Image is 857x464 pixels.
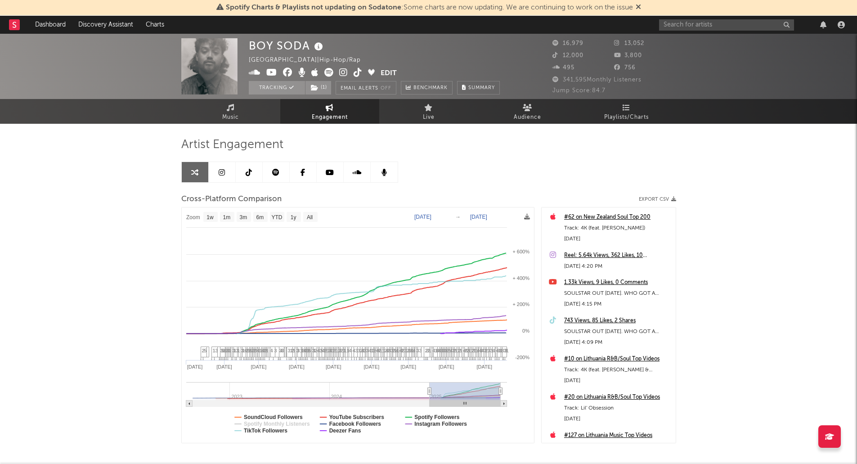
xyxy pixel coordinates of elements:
[577,99,676,124] a: Playlists/Charts
[270,348,273,353] span: 4
[614,41,644,46] span: 13,052
[305,81,332,95] span: ( 1 )
[186,214,200,221] text: Zoom
[425,348,428,353] span: 2
[450,348,453,353] span: 4
[439,348,441,353] span: 4
[564,234,671,244] div: [DATE]
[477,348,480,353] span: 4
[377,348,380,353] span: 4
[296,348,299,353] span: 3
[338,348,341,353] span: 2
[245,348,247,353] span: 6
[564,375,671,386] div: [DATE]
[222,112,239,123] span: Music
[417,348,419,353] span: 3
[564,212,671,223] a: #62 on New Zealand Soul Top 200
[355,348,358,353] span: 3
[470,214,487,220] text: [DATE]
[478,99,577,124] a: Audience
[564,315,671,326] a: 743 Views, 85 Likes, 2 Shares
[347,348,350,353] span: 1
[376,348,379,353] span: 4
[499,348,504,353] span: 13
[564,414,671,424] div: [DATE]
[423,112,435,123] span: Live
[496,348,499,353] span: 4
[317,348,320,353] span: 4
[659,19,794,31] input: Search for artists
[391,348,394,353] span: 3
[306,214,312,221] text: All
[220,348,223,353] span: 3
[239,214,247,221] text: 3m
[552,77,642,83] span: 341,595 Monthly Listeners
[381,68,397,79] button: Edit
[29,16,72,34] a: Dashboard
[241,348,244,353] span: 3
[564,403,671,414] div: Track: Lil' Obsession
[515,355,529,360] text: -200%
[512,275,529,281] text: + 400%
[457,348,460,353] span: 1
[233,348,235,353] span: 3
[401,81,453,95] a: Benchmark
[490,348,493,353] span: 3
[181,99,280,124] a: Music
[215,348,218,353] span: 3
[552,65,574,71] span: 495
[463,348,466,353] span: 4
[257,348,260,353] span: 4
[279,348,282,353] span: 3
[363,364,379,369] text: [DATE]
[512,249,529,254] text: + 600%
[206,214,214,221] text: 1w
[290,348,293,353] span: 1
[256,214,264,221] text: 6m
[564,354,671,365] a: #10 on Lithuania R&B/Soul Top Videos
[437,348,440,353] span: 4
[226,4,401,11] span: Spotify Charts & Playlists not updating on Sodatone
[312,112,348,123] span: Engagement
[336,81,396,95] button: Email AlertsOff
[382,348,385,353] span: 1
[300,348,303,353] span: 1
[564,299,671,310] div: [DATE] 4:15 PM
[385,348,387,353] span: 2
[552,88,606,94] span: Jump Score: 84.7
[614,65,636,71] span: 756
[419,348,422,353] span: 3
[407,348,409,353] span: 2
[484,348,487,353] span: 3
[187,364,202,369] text: [DATE]
[223,214,230,221] text: 1m
[353,348,355,353] span: 4
[433,348,435,353] span: 4
[564,250,671,261] a: Reel: 5.64k Views, 362 Likes, 10 Comments
[326,364,341,369] text: [DATE]
[271,214,282,221] text: YTD
[329,414,384,420] text: YouTube Subscribers
[414,421,467,427] text: Instagram Followers
[381,86,391,91] em: Off
[564,430,671,441] a: #127 on Lithuania Music Top Videos
[280,99,379,124] a: Engagement
[379,99,478,124] a: Live
[396,348,399,353] span: 4
[139,16,171,34] a: Charts
[564,392,671,403] a: #20 on Lithuania R&B/Soul Top Videos
[181,194,282,205] span: Cross-Platform Comparison
[488,348,490,353] span: 3
[244,428,287,434] text: TikTok Followers
[262,348,265,353] span: 4
[280,348,283,353] span: 4
[438,364,454,369] text: [DATE]
[399,348,402,353] span: 4
[435,348,438,353] span: 1
[564,441,671,452] div: Track: 4K (feat. [PERSON_NAME] & [PERSON_NAME])
[413,348,416,353] span: 4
